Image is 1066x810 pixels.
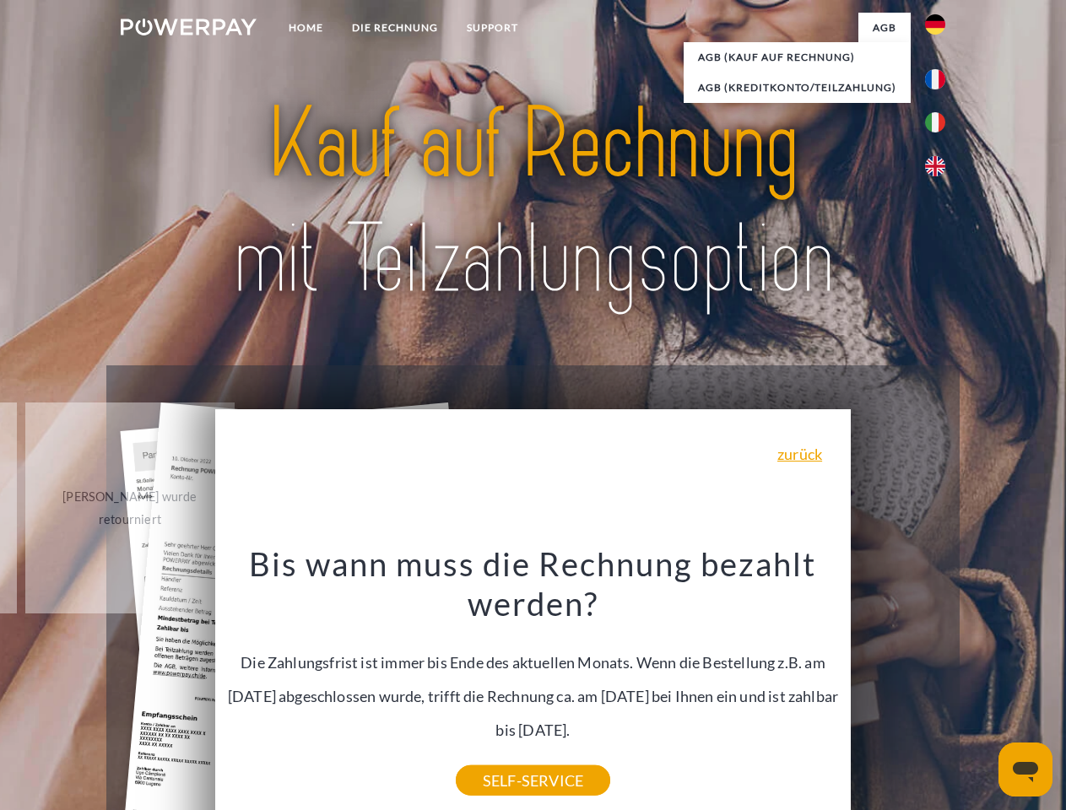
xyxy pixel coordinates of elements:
[161,81,905,323] img: title-powerpay_de.svg
[925,14,945,35] img: de
[858,13,911,43] a: agb
[274,13,338,43] a: Home
[225,543,841,624] h3: Bis wann muss die Rechnung bezahlt werden?
[925,69,945,89] img: fr
[777,446,822,462] a: zurück
[456,765,610,796] a: SELF-SERVICE
[338,13,452,43] a: DIE RECHNUNG
[684,42,911,73] a: AGB (Kauf auf Rechnung)
[452,13,533,43] a: SUPPORT
[684,73,911,103] a: AGB (Kreditkonto/Teilzahlung)
[121,19,257,35] img: logo-powerpay-white.svg
[998,742,1052,796] iframe: Schaltfläche zum Öffnen des Messaging-Fensters
[925,112,945,132] img: it
[35,485,225,531] div: [PERSON_NAME] wurde retourniert
[925,156,945,176] img: en
[225,543,841,780] div: Die Zahlungsfrist ist immer bis Ende des aktuellen Monats. Wenn die Bestellung z.B. am [DATE] abg...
